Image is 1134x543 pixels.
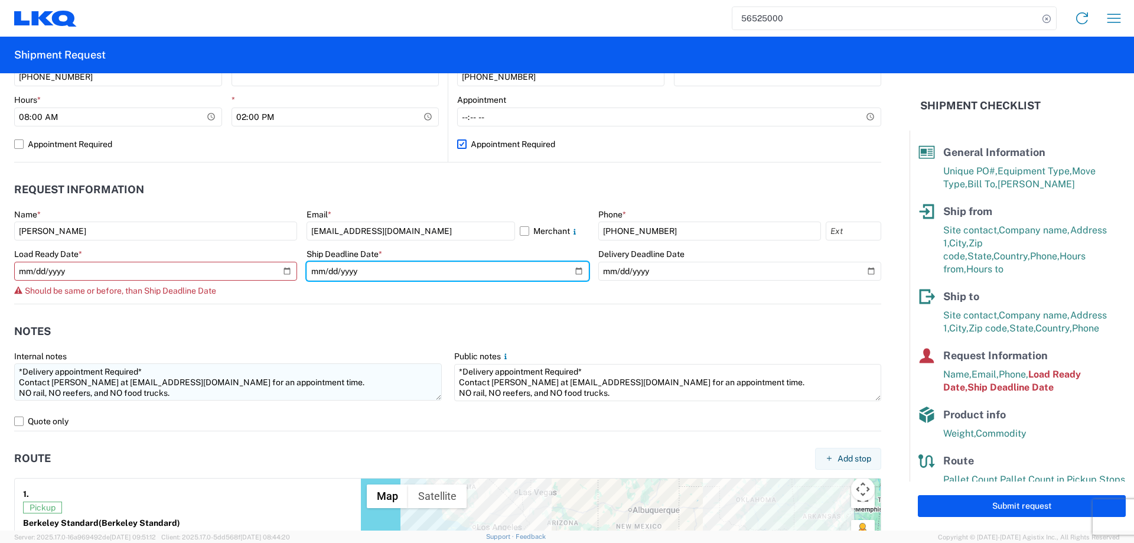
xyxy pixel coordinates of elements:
button: Show satellite imagery [408,485,467,508]
span: Zip code, [969,323,1009,334]
span: City, [949,238,969,249]
span: General Information [943,146,1045,158]
label: Hours [14,95,41,105]
label: Ship Deadline Date [307,249,382,259]
a: Support [486,533,516,540]
button: Map camera controls [851,477,875,501]
label: Appointment [457,95,506,105]
h2: Shipment Request [14,48,106,62]
span: Add stop [838,453,871,464]
span: State, [967,251,993,262]
label: Name [14,209,41,220]
span: [PERSON_NAME] [998,178,1075,190]
label: Email [307,209,331,220]
span: Country, [993,251,1030,262]
span: (Berkeley Standard) [99,518,180,528]
label: Merchant [520,222,589,240]
span: Copyright © [DATE]-[DATE] Agistix Inc., All Rights Reserved [938,532,1120,542]
label: Phone [598,209,626,220]
label: Load Ready Date [14,249,82,259]
span: Site contact, [943,310,999,321]
span: Commodity [976,428,1027,439]
label: Delivery Deadline Date [598,249,685,259]
button: Add stop [815,448,881,470]
label: Appointment Required [457,135,881,154]
strong: 1. [23,487,29,502]
span: Phone [1072,323,1099,334]
span: Ship to [943,290,979,303]
span: Server: 2025.17.0-16a969492de [14,534,156,541]
span: Equipment Type, [998,165,1072,177]
label: Quote only [14,412,881,431]
span: Phone, [1030,251,1060,262]
label: Internal notes [14,351,67,362]
input: Ext [826,222,881,240]
label: Public notes [454,351,510,362]
a: Feedback [516,533,546,540]
span: Pickup [23,502,62,513]
span: Site contact, [943,225,999,236]
span: Product info [943,408,1006,421]
span: Country, [1035,323,1072,334]
span: Ship Deadline Date [967,382,1054,393]
span: Bill To, [967,178,998,190]
h2: Shipment Checklist [920,99,1041,113]
h2: Notes [14,326,51,337]
span: Pallet Count, [943,474,1000,485]
span: State, [1009,323,1035,334]
span: [DATE] 09:51:12 [110,534,156,541]
button: Submit request [918,495,1126,517]
span: Hours to [966,264,1003,275]
span: City, [949,323,969,334]
span: Unique PO#, [943,165,998,177]
span: Ship from [943,205,992,217]
span: Pallet Count in Pickup Stops equals Pallet Count in delivery stops [943,474,1125,498]
input: Shipment, tracking or reference number [732,7,1038,30]
span: Name, [943,369,972,380]
span: Email, [972,369,999,380]
span: Company name, [999,310,1070,321]
strong: Berkeley Standard [23,518,180,528]
button: Show street map [367,485,408,508]
span: [DATE] 08:44:20 [240,534,290,541]
span: Company name, [999,225,1070,236]
h2: Request Information [14,184,144,196]
span: Should be same or before, than Ship Deadline Date [25,286,216,295]
span: Route [943,454,974,467]
span: Client: 2025.17.0-5dd568f [161,534,290,541]
label: Appointment Required [14,135,439,154]
span: Phone, [999,369,1028,380]
span: Request Information [943,349,1048,362]
span: Weight, [943,428,976,439]
h2: Route [14,453,51,464]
